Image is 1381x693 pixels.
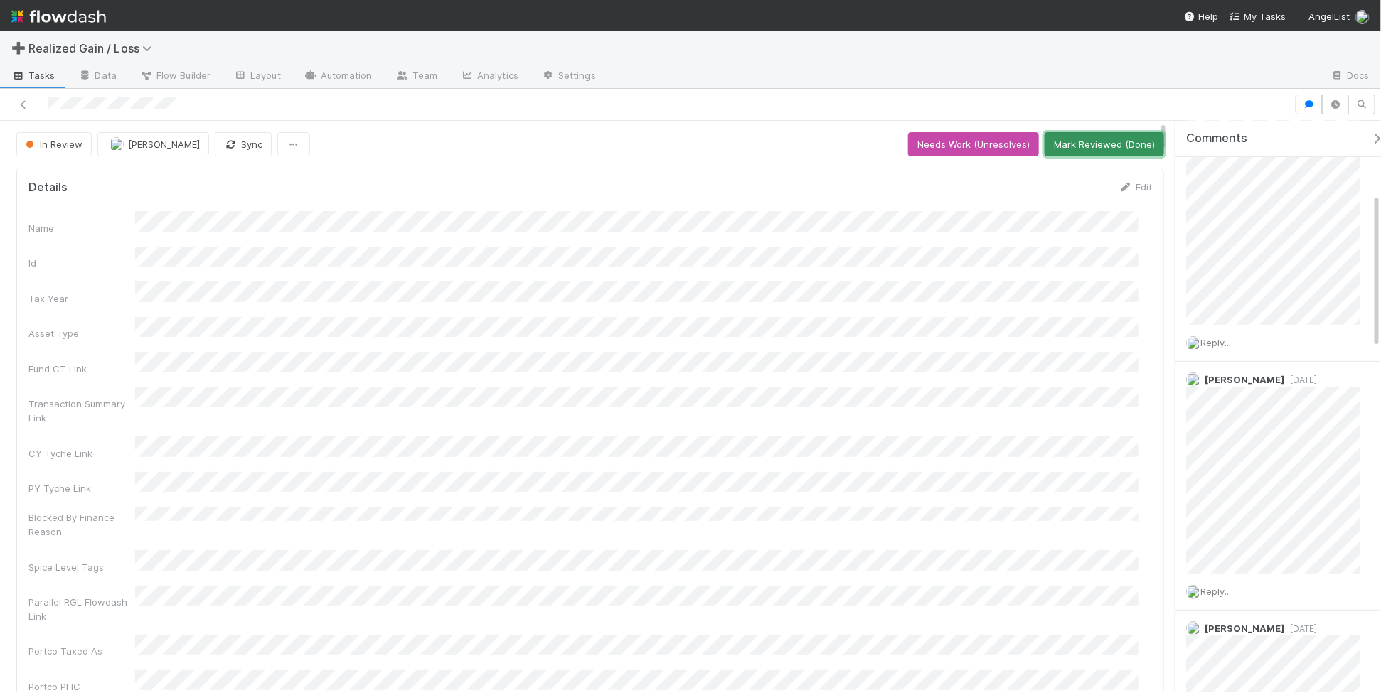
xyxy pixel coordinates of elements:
[28,326,135,340] div: Asset Type
[1205,374,1284,385] span: [PERSON_NAME]
[1230,9,1286,23] a: My Tasks
[908,132,1039,156] button: Needs Work (Unresolves)
[28,221,135,235] div: Name
[292,65,384,88] a: Automation
[28,362,135,376] div: Fund CT Link
[1186,585,1200,599] img: avatar_45ea4894-10ca-450f-982d-dabe3bd75b0b.png
[1200,337,1231,348] span: Reply...
[11,42,26,54] span: ➕
[28,41,159,55] span: Realized Gain / Loss
[28,181,68,195] h5: Details
[139,68,210,82] span: Flow Builder
[11,4,106,28] img: logo-inverted-e16ddd16eac7371096b0.svg
[128,65,222,88] a: Flow Builder
[28,256,135,270] div: Id
[384,65,449,88] a: Team
[28,595,135,623] div: Parallel RGL Flowdash Link
[449,65,530,88] a: Analytics
[1186,131,1247,146] span: Comments
[110,137,124,151] img: avatar_45ea4894-10ca-450f-982d-dabe3bd75b0b.png
[530,65,607,88] a: Settings
[28,510,135,539] div: Blocked By Finance Reason
[1284,623,1317,634] span: [DATE]
[215,132,272,156] button: Sync
[28,397,135,425] div: Transaction Summary Link
[1186,372,1200,387] img: avatar_45ea4894-10ca-450f-982d-dabe3bd75b0b.png
[97,132,209,156] button: [PERSON_NAME]
[67,65,128,88] a: Data
[1184,9,1218,23] div: Help
[1200,586,1231,597] span: Reply...
[11,68,55,82] span: Tasks
[222,65,292,88] a: Layout
[128,139,200,150] span: [PERSON_NAME]
[1186,336,1200,350] img: avatar_45ea4894-10ca-450f-982d-dabe3bd75b0b.png
[1308,11,1350,22] span: AngelList
[1119,181,1152,193] a: Edit
[1319,65,1381,88] a: Docs
[28,481,135,495] div: PY Tyche Link
[28,560,135,574] div: Spice Level Tags
[1045,132,1164,156] button: Mark Reviewed (Done)
[1186,621,1200,635] img: avatar_45ea4894-10ca-450f-982d-dabe3bd75b0b.png
[1230,11,1286,22] span: My Tasks
[1284,375,1317,385] span: [DATE]
[28,291,135,306] div: Tax Year
[1205,623,1284,634] span: [PERSON_NAME]
[28,446,135,461] div: CY Tyche Link
[28,644,135,658] div: Portco Taxed As
[1355,10,1370,24] img: avatar_45ea4894-10ca-450f-982d-dabe3bd75b0b.png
